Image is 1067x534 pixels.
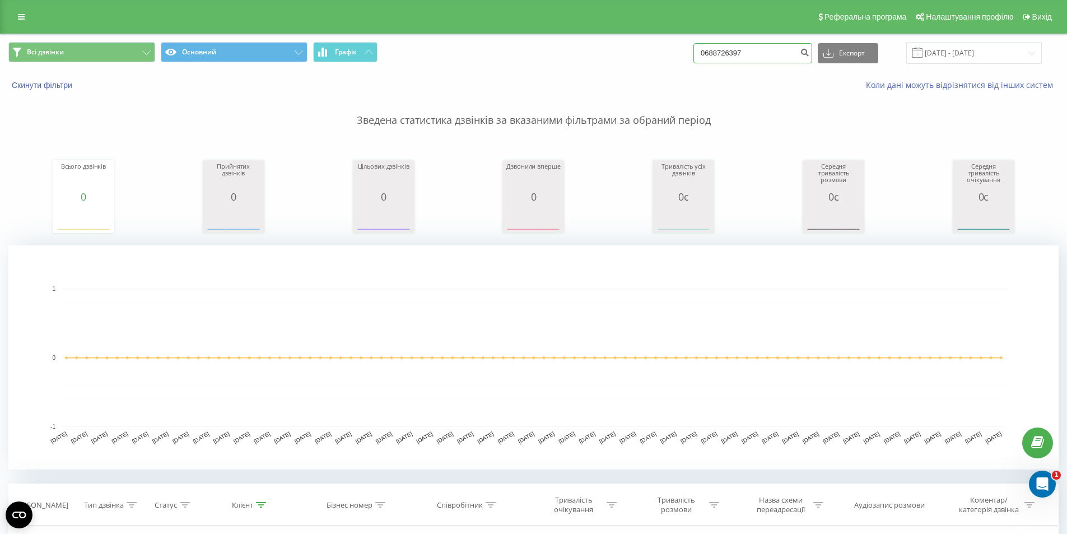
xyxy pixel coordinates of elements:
text: [DATE] [476,430,495,444]
text: -1 [50,424,55,430]
text: [DATE] [679,430,698,444]
text: [DATE] [517,430,535,444]
text: [DATE] [171,430,190,444]
div: Середня тривалість очікування [956,163,1012,191]
text: [DATE] [659,430,678,444]
div: Аудіозапис розмови [854,500,925,510]
div: Тип дзвінка [84,500,124,510]
p: Зведена статистика дзвінків за вказаними фільтрами за обраний період [8,91,1059,128]
text: [DATE] [558,430,576,444]
div: Співробітник [437,500,483,510]
div: Тривалість розмови [646,495,706,514]
text: [DATE] [375,430,393,444]
svg: A chart. [206,202,262,236]
div: [PERSON_NAME] [12,500,68,510]
text: 1 [52,286,55,292]
input: Пошук за номером [693,43,812,63]
text: [DATE] [273,430,292,444]
div: Назва схеми переадресації [751,495,810,514]
div: Всього дзвінків [55,163,111,191]
text: [DATE] [131,430,150,444]
svg: A chart. [55,202,111,236]
svg: A chart. [956,202,1012,236]
button: Експорт [818,43,878,63]
span: 1 [1052,471,1061,480]
div: 0с [805,191,861,202]
text: [DATE] [436,430,454,444]
text: [DATE] [151,430,170,444]
text: [DATE] [212,430,231,444]
text: [DATE] [70,430,88,444]
div: Клієнт [232,500,253,510]
text: [DATE] [232,430,251,444]
text: [DATE] [192,430,211,444]
button: Open CMP widget [6,502,32,528]
text: [DATE] [110,430,129,444]
div: Дзвонили вперше [505,163,561,191]
text: [DATE] [253,430,271,444]
button: Графік [313,42,378,62]
text: 0 [52,355,55,361]
text: [DATE] [842,430,860,444]
text: [DATE] [740,430,759,444]
text: [DATE] [618,430,637,444]
text: [DATE] [924,430,942,444]
span: Всі дзвінки [27,48,64,57]
svg: A chart. [655,202,711,236]
text: [DATE] [314,430,332,444]
text: [DATE] [50,430,68,444]
text: [DATE] [355,430,373,444]
button: Скинути фільтри [8,80,78,90]
div: Прийнятих дзвінків [206,163,262,191]
text: [DATE] [497,430,515,444]
text: [DATE] [456,430,474,444]
text: [DATE] [802,430,820,444]
text: [DATE] [293,430,312,444]
text: [DATE] [863,430,881,444]
div: Тривалість очікування [544,495,604,514]
text: [DATE] [537,430,556,444]
div: 0 [55,191,111,202]
text: [DATE] [334,430,352,444]
text: [DATE] [883,430,901,444]
text: [DATE] [395,430,413,444]
button: Всі дзвінки [8,42,155,62]
span: Налаштування профілю [926,12,1013,21]
div: 0 [505,191,561,202]
span: Вихід [1032,12,1052,21]
div: Середня тривалість розмови [805,163,861,191]
svg: A chart. [505,202,561,236]
text: [DATE] [781,430,800,444]
a: Коли дані можуть відрізнятися вiд інших систем [866,80,1059,90]
div: 0 [206,191,262,202]
text: [DATE] [822,430,840,444]
div: 0 [356,191,412,202]
svg: A chart. [8,245,1059,470]
text: [DATE] [720,430,739,444]
svg: A chart. [356,202,412,236]
text: [DATE] [578,430,597,444]
svg: A chart. [805,202,861,236]
div: Цільових дзвінків [356,163,412,191]
text: [DATE] [944,430,962,444]
text: [DATE] [903,430,921,444]
text: [DATE] [598,430,617,444]
text: [DATE] [416,430,434,444]
text: [DATE] [700,430,718,444]
iframe: Intercom live chat [1029,471,1056,498]
div: 0с [956,191,1012,202]
text: [DATE] [964,430,982,444]
span: Реферальна програма [824,12,907,21]
button: Основний [161,42,307,62]
div: Коментар/категорія дзвінка [956,495,1022,514]
text: [DATE] [90,430,109,444]
span: Графік [335,48,357,56]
